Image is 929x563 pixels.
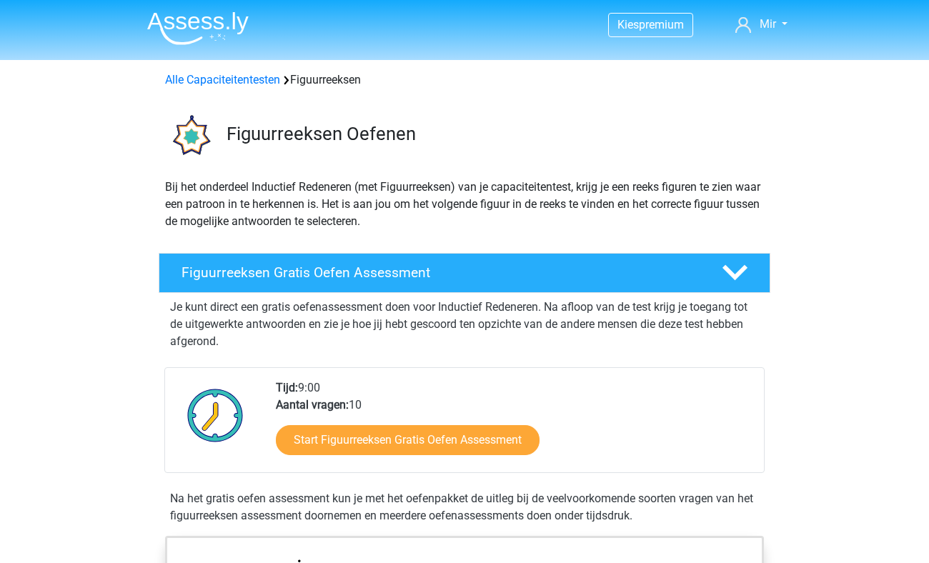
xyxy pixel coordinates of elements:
[639,18,684,31] span: premium
[609,15,692,34] a: Kiespremium
[179,379,252,451] img: Klok
[730,16,793,33] a: Mir
[276,425,540,455] a: Start Figuurreeksen Gratis Oefen Assessment
[265,379,763,472] div: 9:00 10
[760,17,776,31] span: Mir
[153,253,776,293] a: Figuurreeksen Gratis Oefen Assessment
[617,18,639,31] span: Kies
[159,71,770,89] div: Figuurreeksen
[159,106,220,166] img: figuurreeksen
[276,398,349,412] b: Aantal vragen:
[165,73,280,86] a: Alle Capaciteitentesten
[170,299,759,350] p: Je kunt direct een gratis oefenassessment doen voor Inductief Redeneren. Na afloop van de test kr...
[165,179,764,230] p: Bij het onderdeel Inductief Redeneren (met Figuurreeksen) van je capaciteitentest, krijg je een r...
[182,264,699,281] h4: Figuurreeksen Gratis Oefen Assessment
[276,381,298,394] b: Tijd:
[147,11,249,45] img: Assessly
[164,490,765,524] div: Na het gratis oefen assessment kun je met het oefenpakket de uitleg bij de veelvoorkomende soorte...
[227,123,759,145] h3: Figuurreeksen Oefenen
